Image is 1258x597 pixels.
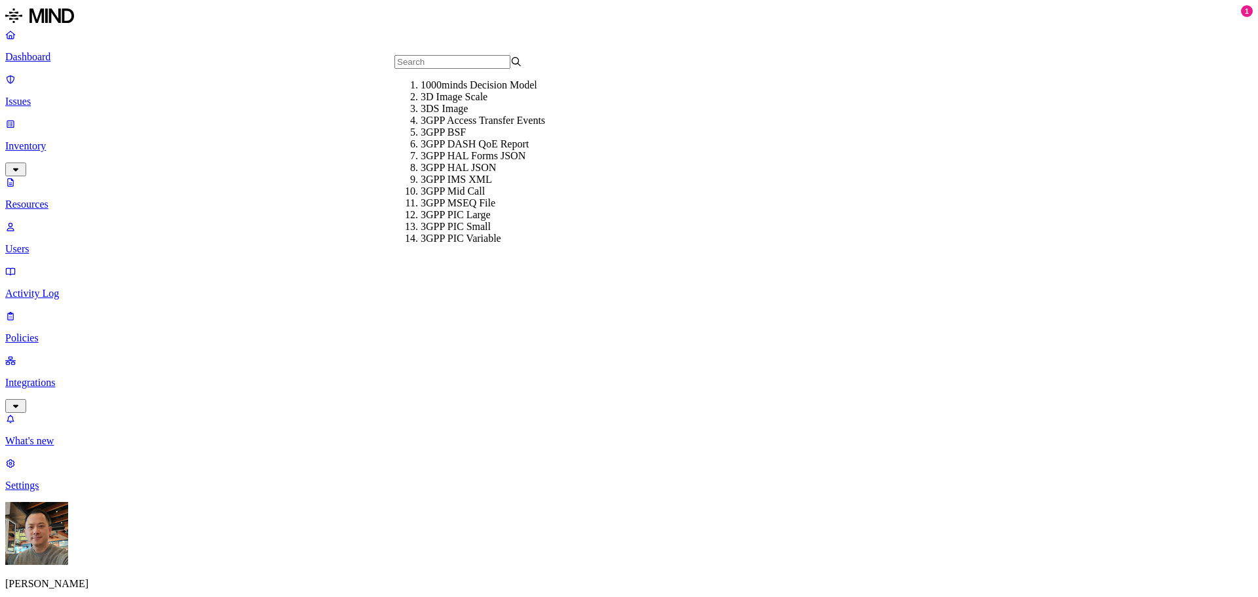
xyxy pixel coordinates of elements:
[421,233,548,244] div: 3GPP PIC Variable
[5,457,1253,491] a: Settings
[5,377,1253,389] p: Integrations
[421,138,548,150] div: 3GPP DASH QoE Report
[5,288,1253,299] p: Activity Log
[5,480,1253,491] p: Settings
[421,174,548,185] div: 3GPP IMS XML
[5,502,68,565] img: Huy Ngo
[421,197,548,209] div: 3GPP MSEQ File
[5,355,1253,411] a: Integrations
[421,115,548,126] div: 3GPP Access Transfer Events
[421,209,548,221] div: 3GPP PIC Large
[5,73,1253,107] a: Issues
[421,91,548,103] div: 3D Image Scale
[5,265,1253,299] a: Activity Log
[5,140,1253,152] p: Inventory
[1241,5,1253,17] div: 1
[5,5,1253,29] a: MIND
[5,413,1253,447] a: What's new
[5,199,1253,210] p: Resources
[5,5,74,26] img: MIND
[5,118,1253,174] a: Inventory
[5,51,1253,63] p: Dashboard
[421,185,548,197] div: 3GPP Mid Call
[421,221,548,233] div: 3GPP PIC Small
[5,310,1253,344] a: Policies
[421,126,548,138] div: 3GPP BSF
[5,243,1253,255] p: Users
[5,435,1253,447] p: What's new
[5,176,1253,210] a: Resources
[5,332,1253,344] p: Policies
[394,55,510,69] input: Search
[5,96,1253,107] p: Issues
[421,79,548,91] div: 1000minds Decision Model
[421,150,548,162] div: 3GPP HAL Forms JSON
[421,162,548,174] div: 3GPP HAL JSON
[421,103,548,115] div: 3DS Image
[5,221,1253,255] a: Users
[5,29,1253,63] a: Dashboard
